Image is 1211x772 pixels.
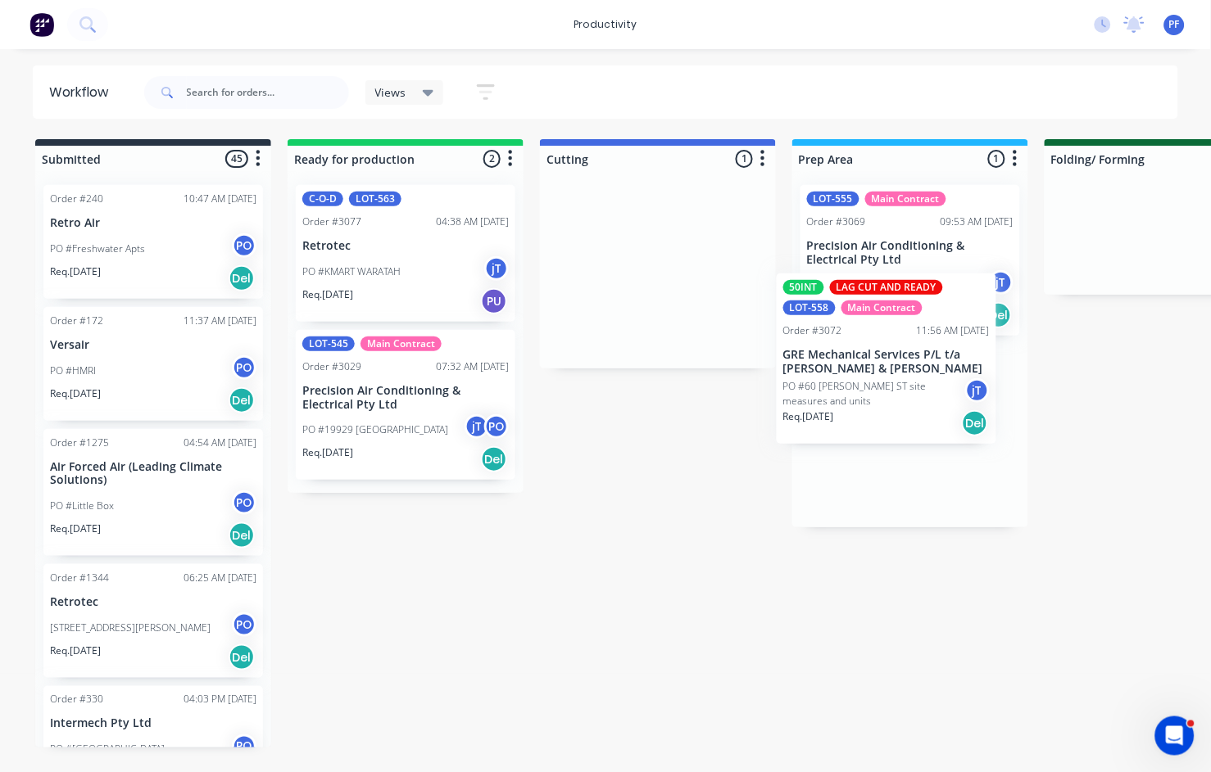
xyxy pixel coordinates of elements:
[375,84,406,101] span: Views
[1169,17,1180,32] span: PF
[187,76,349,109] input: Search for orders...
[29,12,54,37] img: Factory
[566,12,646,37] div: productivity
[49,83,116,102] div: Workflow
[1155,716,1195,756] iframe: Intercom live chat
